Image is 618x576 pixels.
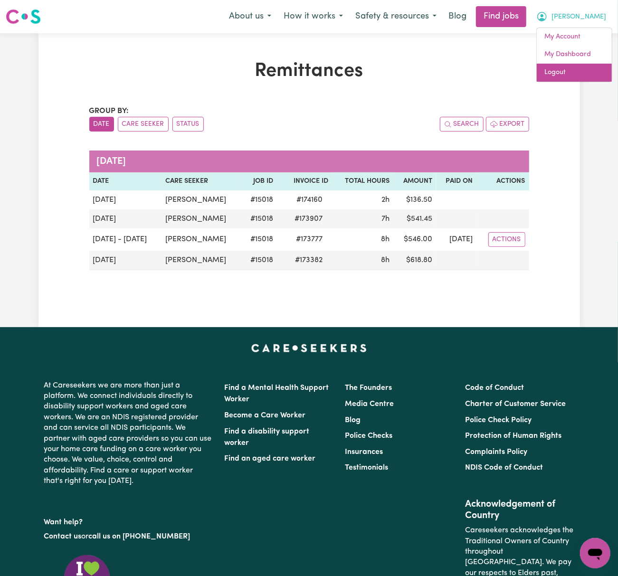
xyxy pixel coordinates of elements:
button: sort invoices by date [89,117,114,132]
a: My Account [537,28,612,46]
span: 8 hours [381,236,390,243]
caption: [DATE] [89,151,529,172]
div: My Account [536,28,612,82]
button: Export [486,117,529,132]
a: Police Check Policy [465,416,532,424]
a: call us on [PHONE_NUMBER] [89,533,190,540]
a: Police Checks [345,432,392,440]
td: $ 136.50 [393,190,436,209]
a: Careseekers logo [6,6,41,28]
td: [PERSON_NAME] [162,190,242,209]
a: Find a disability support worker [225,428,310,447]
th: Paid On [436,172,476,190]
a: Insurances [345,448,383,456]
span: 7 hours [381,215,390,223]
span: Group by: [89,107,129,115]
td: [DATE] [89,251,162,270]
button: sort invoices by paid status [172,117,204,132]
a: Become a Care Worker [225,412,306,419]
button: Actions [488,232,525,247]
th: Job ID [241,172,277,190]
p: Want help? [44,513,213,528]
th: Care Seeker [162,172,242,190]
span: # 173907 [289,213,328,225]
a: My Dashboard [537,46,612,64]
button: Search [440,117,484,132]
a: The Founders [345,384,392,392]
a: Testimonials [345,464,388,472]
td: [DATE] [436,228,476,251]
button: About us [223,7,277,27]
a: Contact us [44,533,82,540]
span: 2 hours [381,196,390,204]
td: [PERSON_NAME] [162,251,242,270]
button: My Account [530,7,612,27]
img: Careseekers logo [6,8,41,25]
td: [DATE] - [DATE] [89,228,162,251]
h2: Acknowledgement of Country [465,499,574,521]
a: Careseekers home page [251,344,367,352]
span: # 173777 [290,234,328,245]
td: # 15018 [241,209,277,228]
a: Media Centre [345,400,394,408]
span: 8 hours [381,256,390,264]
span: # 174160 [291,194,328,206]
td: # 15018 [241,228,277,251]
td: [DATE] [89,209,162,228]
button: Safety & resources [349,7,443,27]
a: Find an aged care worker [225,455,316,463]
p: or [44,528,213,546]
a: Logout [537,64,612,82]
td: [PERSON_NAME] [162,209,242,228]
th: Date [89,172,162,190]
td: # 15018 [241,251,277,270]
p: At Careseekers we are more than just a platform. We connect individuals directly to disability su... [44,377,213,491]
a: Blog [345,416,361,424]
th: Total Hours [332,172,393,190]
td: $ 546.00 [393,228,436,251]
span: [PERSON_NAME] [551,12,606,22]
td: $ 541.45 [393,209,436,228]
td: # 15018 [241,190,277,209]
a: Find jobs [476,6,526,27]
td: [PERSON_NAME] [162,228,242,251]
a: Charter of Customer Service [465,400,566,408]
iframe: Button to launch messaging window [580,538,610,568]
a: NDIS Code of Conduct [465,464,543,472]
span: # 173382 [289,255,328,266]
a: Code of Conduct [465,384,524,392]
h1: Remittances [89,60,529,83]
th: Invoice ID [277,172,332,190]
button: sort invoices by care seeker [118,117,169,132]
td: $ 618.80 [393,251,436,270]
th: Actions [476,172,529,190]
th: Amount [393,172,436,190]
a: Blog [443,6,472,27]
button: How it works [277,7,349,27]
a: Complaints Policy [465,448,527,456]
td: [DATE] [89,190,162,209]
a: Protection of Human Rights [465,432,561,440]
a: Find a Mental Health Support Worker [225,384,329,403]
